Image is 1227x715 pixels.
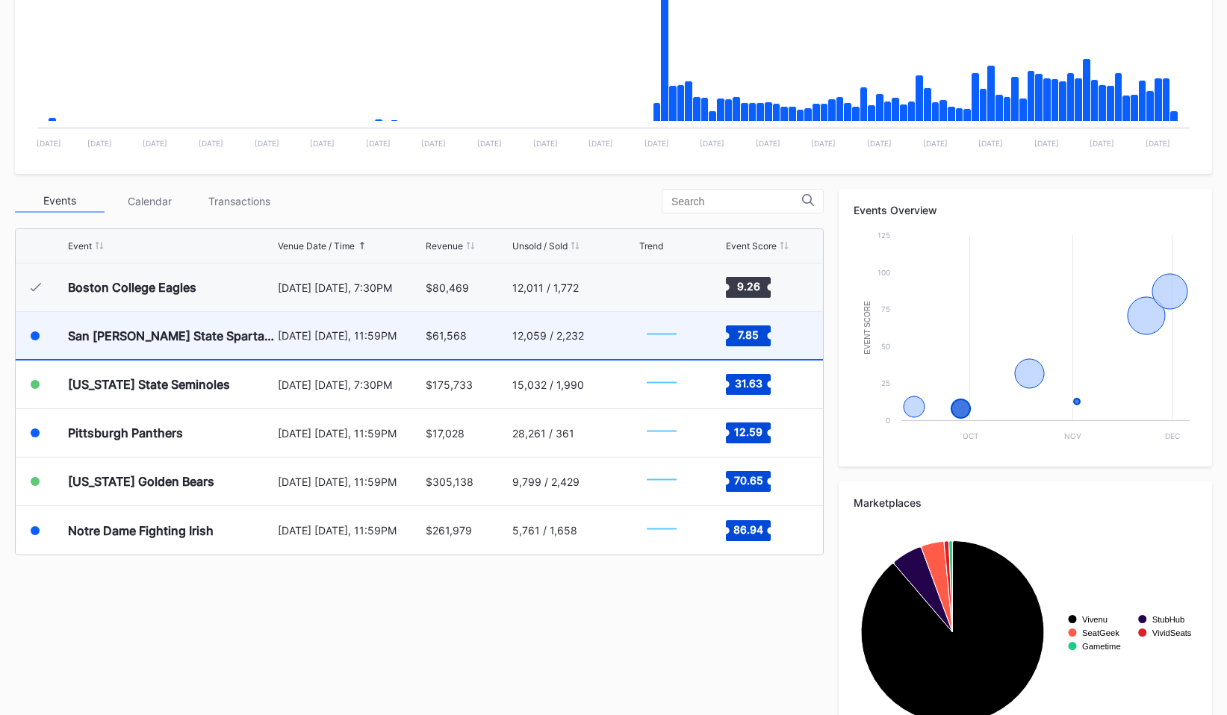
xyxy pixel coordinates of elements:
text: 100 [877,268,890,277]
text: [DATE] [199,139,223,148]
div: $61,568 [426,329,467,342]
text: Nov [1064,431,1081,440]
text: [DATE] [923,139,948,148]
div: [DATE] [DATE], 7:30PM [278,378,422,391]
div: Events [15,190,105,213]
text: 25 [881,378,890,387]
div: Venue Date / Time [278,240,355,252]
text: [DATE] [588,139,613,148]
div: [US_STATE] State Seminoles [68,377,230,392]
div: Marketplaces [854,496,1197,509]
text: 70.65 [733,474,762,487]
div: 28,261 / 361 [512,427,574,440]
text: 9.26 [736,280,760,293]
div: Event [68,240,92,252]
div: Pittsburgh Panthers [68,425,183,440]
text: 86.94 [733,522,763,535]
text: [DATE] [143,139,167,148]
text: [DATE] [811,139,836,148]
div: Notre Dame Fighting Irish [68,523,214,538]
text: [DATE] [1034,139,1059,148]
div: $305,138 [426,475,473,488]
text: [DATE] [421,139,446,148]
text: 31.63 [734,377,762,390]
text: [DATE] [87,139,112,148]
text: Event Score [863,301,872,355]
div: 12,059 / 2,232 [512,329,584,342]
div: $17,028 [426,427,465,440]
text: Dec [1165,431,1180,440]
div: Events Overview [854,204,1197,216]
svg: Chart title [639,366,684,403]
div: Transactions [194,190,284,213]
svg: Chart title [639,414,684,452]
text: [DATE] [477,139,502,148]
svg: Chart title [639,512,684,549]
text: [DATE] [1146,139,1170,148]
div: [US_STATE] Golden Bears [68,474,214,489]
div: Boston College Eagles [68,280,196,295]
text: [DATE] [533,139,558,148]
text: 50 [881,342,890,351]
svg: Chart title [639,269,684,306]
text: 125 [877,231,890,240]
text: 0 [886,416,890,425]
div: Event Score [726,240,777,252]
text: SeatGeek [1082,628,1119,637]
div: [DATE] [DATE], 7:30PM [278,281,422,294]
div: 5,761 / 1,658 [512,524,577,537]
text: [DATE] [1090,139,1114,148]
text: Vivenu [1082,615,1108,624]
text: [DATE] [366,139,391,148]
div: San [PERSON_NAME] State Spartans [68,328,274,343]
div: $80,469 [426,281,469,294]
div: 15,032 / 1,990 [512,378,584,391]
div: 12,011 / 1,772 [512,281,579,294]
text: [DATE] [756,139,780,148]
text: [DATE] [644,139,669,148]
text: 7.85 [738,328,759,340]
text: 75 [881,305,890,313]
text: [DATE] [310,139,335,148]
svg: Chart title [639,317,684,355]
div: $175,733 [426,378,473,391]
div: $261,979 [426,524,472,537]
div: Calendar [105,190,194,213]
div: Unsold / Sold [512,240,568,252]
text: [DATE] [867,139,892,148]
text: [DATE] [978,139,1003,148]
div: Revenue [426,240,463,252]
text: 12.59 [734,425,762,438]
svg: Chart title [854,228,1197,452]
text: Oct [963,431,978,440]
text: [DATE] [700,139,724,148]
text: StubHub [1152,615,1185,624]
text: [DATE] [37,139,61,148]
div: [DATE] [DATE], 11:59PM [278,475,422,488]
svg: Chart title [639,463,684,500]
text: Gametime [1082,642,1121,651]
div: 9,799 / 2,429 [512,475,580,488]
div: [DATE] [DATE], 11:59PM [278,524,422,537]
text: [DATE] [255,139,279,148]
div: Trend [639,240,663,252]
div: [DATE] [DATE], 11:59PM [278,329,422,342]
input: Search [671,196,802,207]
text: VividSeats [1152,628,1192,637]
div: [DATE] [DATE], 11:59PM [278,427,422,440]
